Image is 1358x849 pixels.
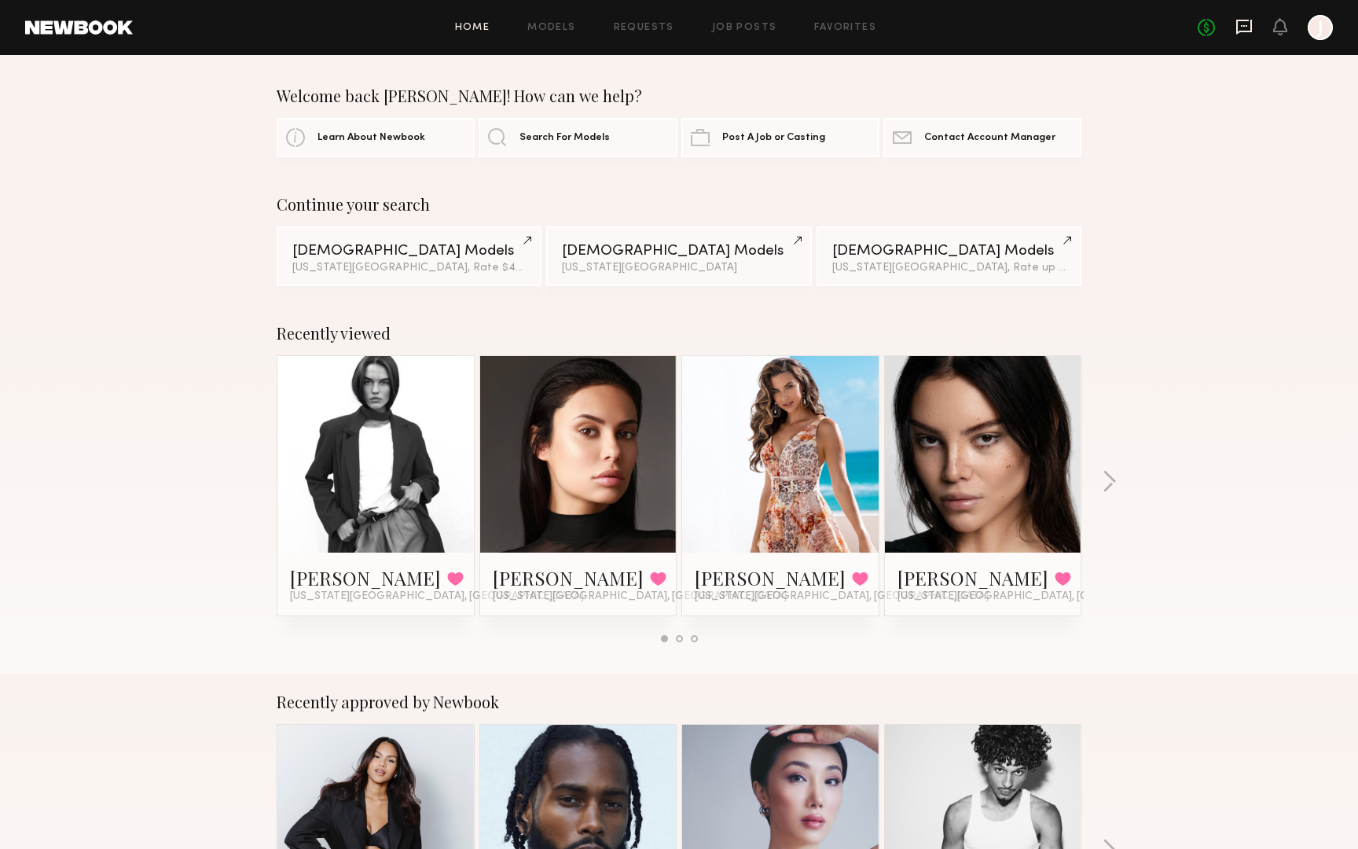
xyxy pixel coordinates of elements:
[695,565,846,590] a: [PERSON_NAME]
[292,263,526,274] div: [US_STATE][GEOGRAPHIC_DATA], Rate $43 - $150
[277,324,1081,343] div: Recently viewed
[290,590,584,603] span: [US_STATE][GEOGRAPHIC_DATA], [GEOGRAPHIC_DATA]
[832,263,1066,274] div: [US_STATE][GEOGRAPHIC_DATA], Rate up to $151
[897,565,1048,590] a: [PERSON_NAME]
[317,133,425,143] span: Learn About Newbook
[493,590,787,603] span: [US_STATE][GEOGRAPHIC_DATA], [GEOGRAPHIC_DATA]
[695,590,989,603] span: [US_STATE][GEOGRAPHIC_DATA], [GEOGRAPHIC_DATA]
[897,590,1191,603] span: [US_STATE][GEOGRAPHIC_DATA], [GEOGRAPHIC_DATA]
[1308,15,1333,40] a: J
[277,226,541,286] a: [DEMOGRAPHIC_DATA] Models[US_STATE][GEOGRAPHIC_DATA], Rate $43 - $150
[614,23,674,33] a: Requests
[519,133,610,143] span: Search For Models
[479,118,677,157] a: Search For Models
[562,263,795,274] div: [US_STATE][GEOGRAPHIC_DATA]
[814,23,876,33] a: Favorites
[883,118,1081,157] a: Contact Account Manager
[277,693,1081,711] div: Recently approved by Newbook
[712,23,777,33] a: Job Posts
[277,195,1081,214] div: Continue your search
[562,244,795,259] div: [DEMOGRAPHIC_DATA] Models
[817,226,1081,286] a: [DEMOGRAPHIC_DATA] Models[US_STATE][GEOGRAPHIC_DATA], Rate up to $151
[527,23,575,33] a: Models
[722,133,825,143] span: Post A Job or Casting
[832,244,1066,259] div: [DEMOGRAPHIC_DATA] Models
[546,226,811,286] a: [DEMOGRAPHIC_DATA] Models[US_STATE][GEOGRAPHIC_DATA]
[493,565,644,590] a: [PERSON_NAME]
[455,23,490,33] a: Home
[277,118,475,157] a: Learn About Newbook
[277,86,1081,105] div: Welcome back [PERSON_NAME]! How can we help?
[924,133,1055,143] span: Contact Account Manager
[290,565,441,590] a: [PERSON_NAME]
[681,118,879,157] a: Post A Job or Casting
[292,244,526,259] div: [DEMOGRAPHIC_DATA] Models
